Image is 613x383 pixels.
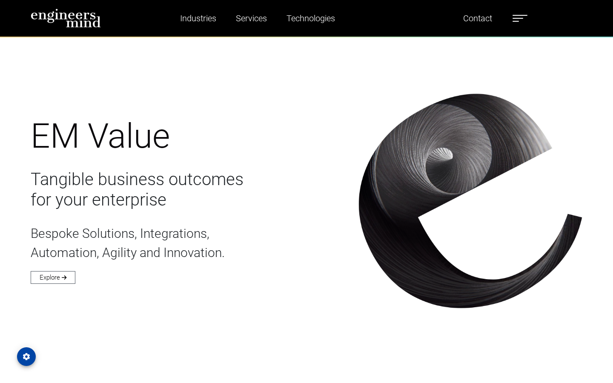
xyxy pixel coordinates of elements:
[31,9,101,28] img: logo
[283,9,338,28] a: Technologies
[31,224,348,262] p: Bespoke Solutions, Integrations, Automation, Agility and Innovation.
[460,9,496,28] a: Contact
[31,271,75,284] a: Explore
[31,116,170,156] span: EM Value
[358,93,582,309] img: intro-img
[31,169,348,210] h3: Tangible business outcomes for your enterprise
[232,9,270,28] a: Services
[177,9,220,28] a: Industries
